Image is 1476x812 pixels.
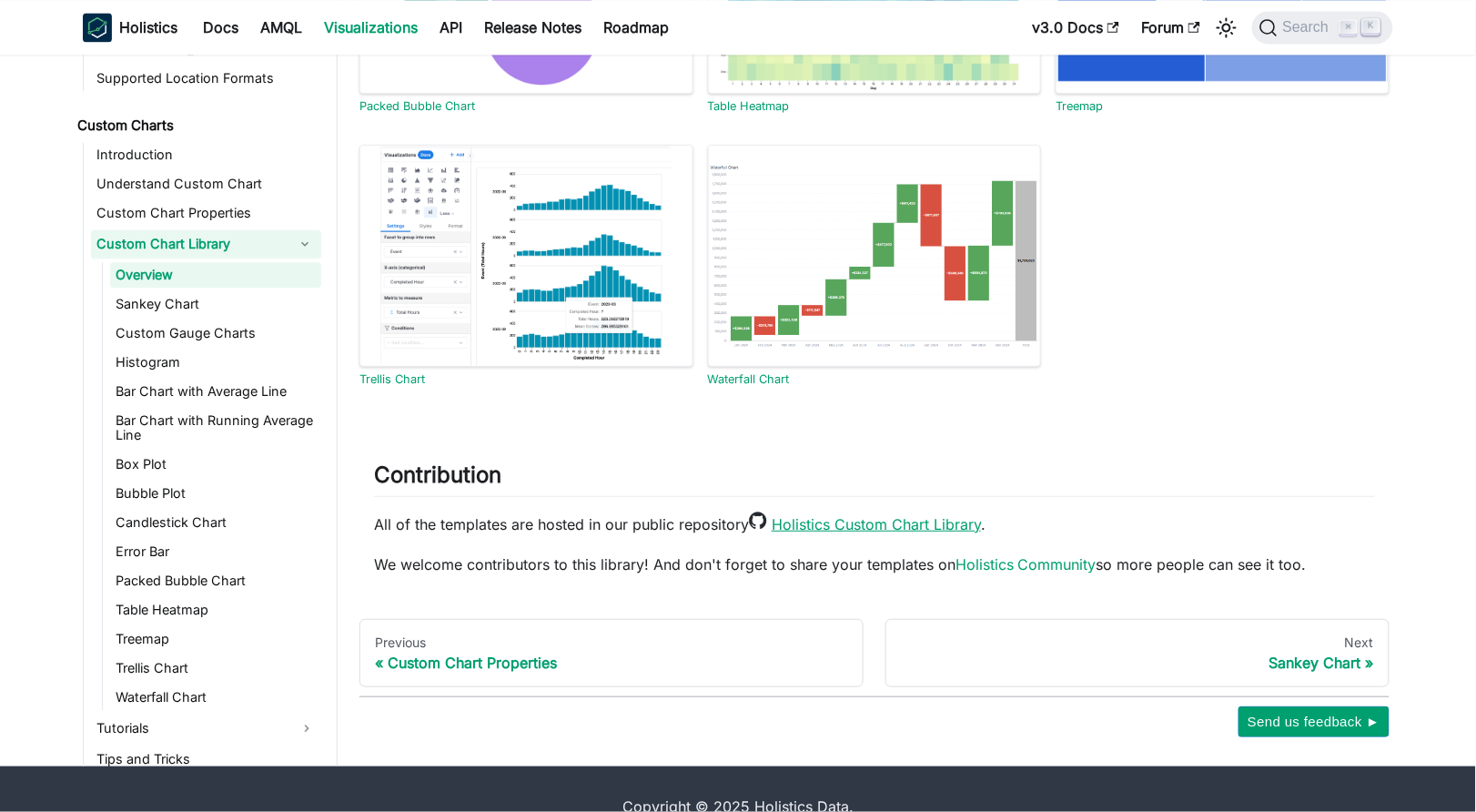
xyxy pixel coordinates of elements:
[192,13,249,42] a: Docs
[708,145,1042,387] a: Waterfall ChartWaterfall Chart
[110,685,321,710] a: Waterfall Chart
[359,619,864,688] a: PreviousCustom Chart Properties
[110,320,321,346] a: Custom Gauge Charts
[473,13,592,42] a: Release Notes
[83,13,177,42] a: HolisticsHolistics
[592,13,680,42] a: Roadmap
[1340,19,1358,36] kbd: ⌘
[885,619,1390,688] a: NextSankey Chart
[708,99,790,113] a: Table Heatmap
[110,262,321,288] a: Overview
[65,9,338,766] nav: Docs sidebar
[288,229,321,259] button: Collapse sidebar category 'Custom Chart Library'
[110,626,321,652] a: Treemap
[1238,706,1390,737] button: Send us feedback ►
[1278,19,1340,36] span: Search
[91,200,321,226] a: Custom Chart Properties
[91,142,321,167] a: Introduction
[901,654,1374,672] div: Sankey Chart
[83,13,112,42] img: Holistics
[91,66,321,91] a: Supported Location Formats
[955,555,1097,573] a: Holistics Community
[1362,18,1380,35] kbd: K
[1021,13,1130,42] a: v3.0 Docs
[91,746,321,772] a: Tips and Tricks
[749,512,767,530] img: github-mark.png
[1252,11,1393,44] button: Search (Command+K)
[359,145,693,387] a: Trellis ChartTrellis Chart
[359,99,475,113] a: Packed Bubble Chart
[91,229,288,259] a: Custom Chart Library
[359,372,425,386] a: Trellis Chart
[374,512,1375,535] p: All of the templates are hosted in our public repository .
[72,113,321,138] a: Custom Charts
[375,634,848,651] div: Previous
[708,372,790,386] a: Waterfall Chart
[313,13,429,42] a: Visualizations
[110,568,321,594] a: Packed Bubble Chart
[110,655,321,681] a: Trellis Chart
[374,462,1375,496] h2: Contribution
[1130,13,1211,42] a: Forum
[1248,710,1380,734] span: Send us feedback ►
[110,379,321,404] a: Bar Chart with Average Line
[110,481,321,506] a: Bubble Plot
[772,515,981,533] a: Holistics Custom Chart Library
[110,510,321,535] a: Candlestick Chart
[359,619,1390,688] nav: Docs pages
[110,452,321,477] a: Box Plot
[429,13,473,42] a: API
[901,634,1374,651] div: Next
[1212,13,1241,42] button: Switch between dark and light mode (currently light mode)
[1056,99,1103,113] a: Treemap
[119,16,177,38] b: Holistics
[249,13,313,42] a: AMQL
[375,654,848,672] div: Custom Chart Properties
[110,539,321,564] a: Error Bar
[110,350,321,375] a: Histogram
[374,553,1375,575] p: We welcome contributors to this library! And don't forget to share your templates on so more peop...
[110,408,321,448] a: Bar Chart with Running Average Line
[91,171,321,197] a: Understand Custom Chart
[110,597,321,623] a: Table Heatmap
[110,291,321,317] a: Sankey Chart
[91,714,321,743] a: Tutorials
